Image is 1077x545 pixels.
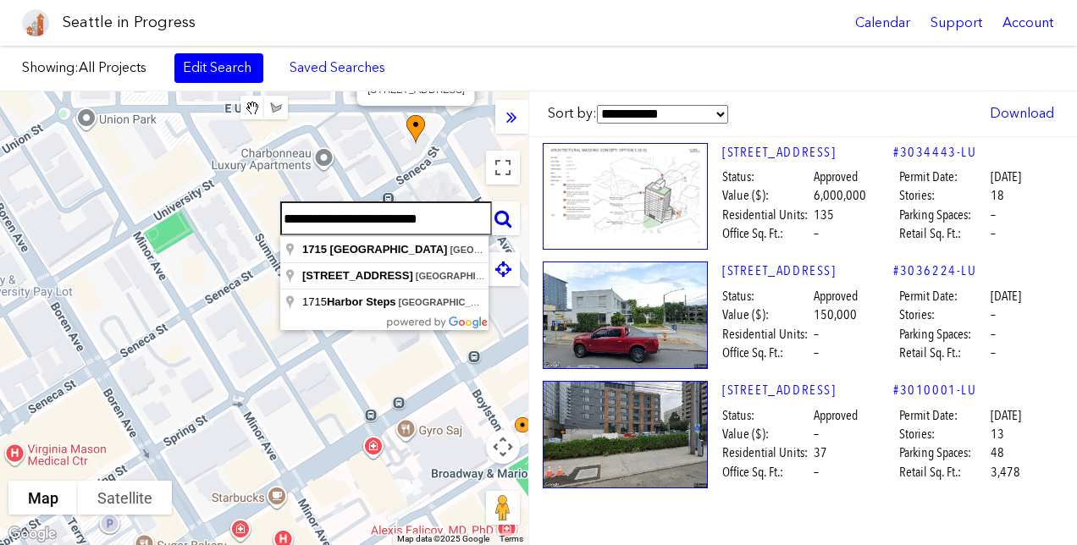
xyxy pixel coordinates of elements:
span: Office Sq. Ft.: [722,344,811,362]
span: – [814,325,819,344]
span: Parking Spaces: [899,443,988,462]
span: Stories: [899,186,988,205]
span: – [991,224,996,243]
a: Download [981,99,1063,128]
span: [GEOGRAPHIC_DATA] [399,297,499,307]
span: Value ($): [722,306,811,324]
h1: Seattle in Progress [63,12,196,33]
span: – [991,325,996,344]
span: Status: [722,406,811,425]
span: Retail Sq. Ft.: [899,224,988,243]
button: Toggle fullscreen view [486,151,520,184]
label: Sort by: [548,104,728,124]
span: Approved [814,406,858,425]
span: Stories: [899,425,988,443]
button: Stop drawing [240,96,264,119]
button: Show satellite imagery [78,481,172,515]
span: Approved [814,168,858,186]
span: – [814,463,819,482]
span: [GEOGRAPHIC_DATA] [450,245,550,255]
button: Show street map [8,481,78,515]
a: Edit Search [174,53,263,82]
span: 150,000 [814,306,857,324]
a: #3010001-LU [893,381,977,399]
span: Harbor Steps [327,295,396,308]
span: Residential Units: [722,325,811,344]
span: Parking Spaces: [899,206,988,224]
img: 32.jpg [543,143,708,250]
button: Drag Pegman onto the map to open Street View [486,491,520,525]
span: 37 [814,443,827,462]
a: #3036224-LU [893,261,977,280]
img: Google [4,523,60,545]
span: 3,478 [991,463,1020,482]
button: Draw a shape [264,96,288,119]
span: Value ($): [722,425,811,443]
span: Status: [722,287,811,306]
img: favicon-96x96.png [22,9,49,36]
span: Stories: [899,306,988,324]
span: [STREET_ADDRESS] [302,269,413,282]
span: Residential Units: [722,443,811,462]
span: Permit Date: [899,406,988,425]
a: [STREET_ADDRESS] [722,143,893,162]
span: – [991,206,996,224]
a: #3034443-LU [893,143,977,162]
span: Office Sq. Ft.: [722,463,811,482]
span: Status: [722,168,811,186]
span: 48 [991,443,1004,462]
span: Permit Date: [899,168,988,186]
span: , [GEOGRAPHIC_DATA], [GEOGRAPHIC_DATA] [450,245,754,255]
span: Approved [814,287,858,306]
span: Retail Sq. Ft.: [899,463,988,482]
a: [STREET_ADDRESS] [722,261,893,280]
img: 900_BOYLSTON_AVE_SEATTLE.jpg [543,261,708,369]
span: [GEOGRAPHIC_DATA] [330,243,448,256]
label: Showing: [22,58,157,77]
span: All Projects [79,59,146,75]
a: Terms [500,534,523,543]
a: Open this area in Google Maps (opens a new window) [4,523,60,545]
span: [DATE] [991,287,1021,306]
span: 135 [814,206,834,224]
span: – [814,344,819,362]
span: Retail Sq. Ft.: [899,344,988,362]
span: Permit Date: [899,287,988,306]
span: Office Sq. Ft.: [722,224,811,243]
span: Residential Units: [722,206,811,224]
span: – [991,306,996,324]
span: Value ($): [722,186,811,205]
a: Saved Searches [280,53,395,82]
a: [STREET_ADDRESS] [722,381,893,399]
span: [DATE] [991,168,1021,186]
span: – [814,224,819,243]
span: 1715 [302,295,399,308]
button: Map camera controls [486,430,520,464]
span: , [GEOGRAPHIC_DATA], [GEOGRAPHIC_DATA] [399,297,703,307]
span: , [GEOGRAPHIC_DATA], [GEOGRAPHIC_DATA] [416,271,720,281]
select: Sort by: [597,105,728,124]
span: – [991,344,996,362]
span: Map data ©2025 Google [397,534,489,543]
span: 13 [991,425,1004,443]
span: [GEOGRAPHIC_DATA] [416,271,516,281]
span: [DATE] [991,406,1021,425]
span: 18 [991,186,1004,205]
span: – [814,425,819,443]
span: 1715 [302,243,327,256]
img: 1401_SPRING_ST_SEATTLE.jpg [543,381,708,488]
span: Parking Spaces: [899,325,988,344]
span: 6,000,000 [814,186,866,205]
